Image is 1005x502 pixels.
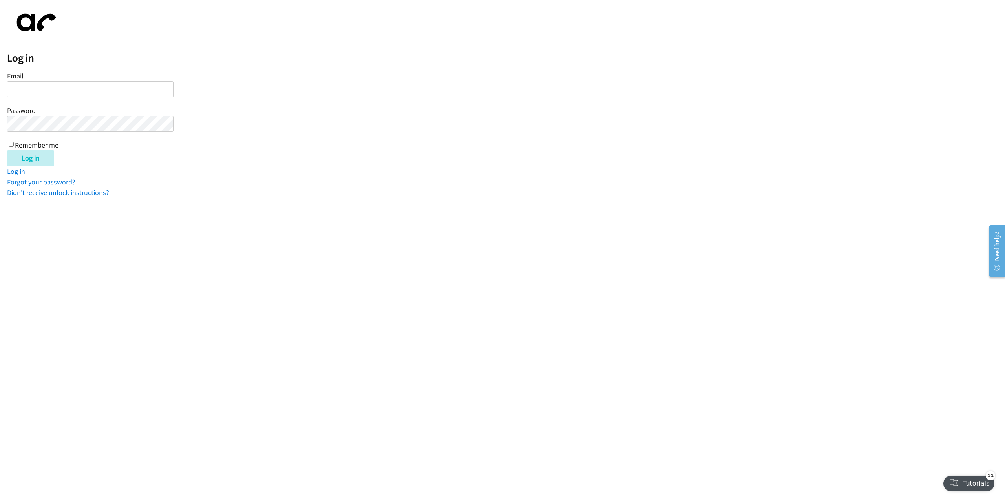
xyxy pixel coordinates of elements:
label: Email [7,71,24,80]
img: aphone-8a226864a2ddd6a5e75d1ebefc011f4aa8f32683c2d82f3fb0802fe031f96514.svg [7,7,62,38]
h2: Log in [7,51,1005,65]
iframe: Checklist [939,468,999,496]
iframe: Resource Center [983,220,1005,282]
input: Log in [7,150,54,166]
a: Didn't receive unlock instructions? [7,188,109,197]
a: Forgot your password? [7,177,75,186]
label: Remember me [15,141,58,150]
a: Log in [7,167,25,176]
label: Password [7,106,36,115]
